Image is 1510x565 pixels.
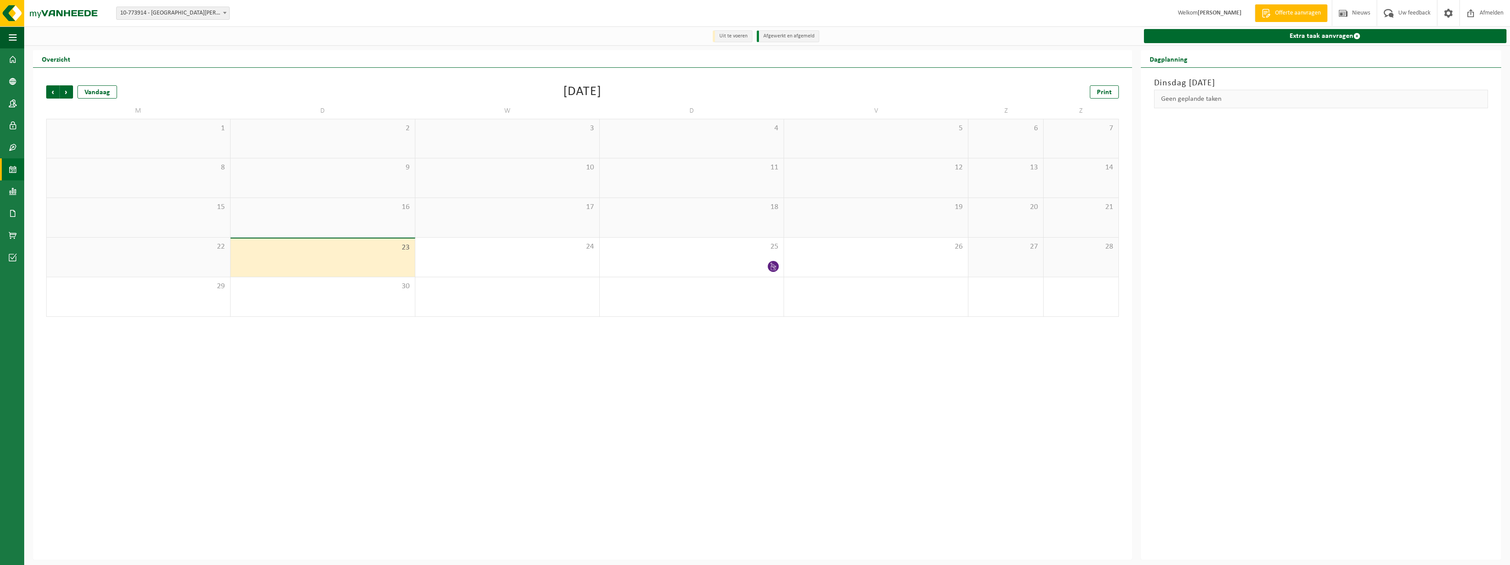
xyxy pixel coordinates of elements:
li: Uit te voeren [713,30,752,42]
span: 4 [604,124,779,133]
li: Afgewerkt en afgemeld [757,30,819,42]
span: 7 [1048,124,1114,133]
h3: Dinsdag [DATE] [1154,77,1488,90]
td: M [46,103,231,119]
span: 21 [1048,202,1114,212]
span: 19 [788,202,964,212]
span: 28 [1048,242,1114,252]
td: W [415,103,600,119]
span: 14 [1048,163,1114,172]
span: 20 [973,202,1039,212]
span: 24 [420,242,595,252]
td: Z [968,103,1044,119]
h2: Overzicht [33,50,79,67]
div: [DATE] [563,85,601,99]
span: 10-773914 - TRAFIROAD - NAZARETH [116,7,230,20]
span: 12 [788,163,964,172]
span: 8 [51,163,226,172]
h2: Dagplanning [1141,50,1196,67]
span: 30 [235,282,410,291]
div: Vandaag [77,85,117,99]
span: 23 [235,243,410,253]
span: 5 [788,124,964,133]
span: 17 [420,202,595,212]
span: 27 [973,242,1039,252]
a: Offerte aanvragen [1255,4,1327,22]
span: 10-773914 - TRAFIROAD - NAZARETH [117,7,229,19]
span: 29 [51,282,226,291]
td: D [600,103,784,119]
a: Extra taak aanvragen [1144,29,1506,43]
a: Print [1090,85,1119,99]
td: Z [1044,103,1119,119]
span: 15 [51,202,226,212]
span: Vorige [46,85,59,99]
span: 11 [604,163,779,172]
span: 18 [604,202,779,212]
span: 1 [51,124,226,133]
div: Geen geplande taken [1154,90,1488,108]
span: 9 [235,163,410,172]
span: Print [1097,89,1112,96]
span: 26 [788,242,964,252]
span: 2 [235,124,410,133]
span: 10 [420,163,595,172]
span: Offerte aanvragen [1273,9,1323,18]
span: 3 [420,124,595,133]
span: 13 [973,163,1039,172]
td: V [784,103,968,119]
span: Volgende [60,85,73,99]
td: D [231,103,415,119]
span: 25 [604,242,779,252]
span: 22 [51,242,226,252]
strong: [PERSON_NAME] [1198,10,1242,16]
span: 16 [235,202,410,212]
span: 6 [973,124,1039,133]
